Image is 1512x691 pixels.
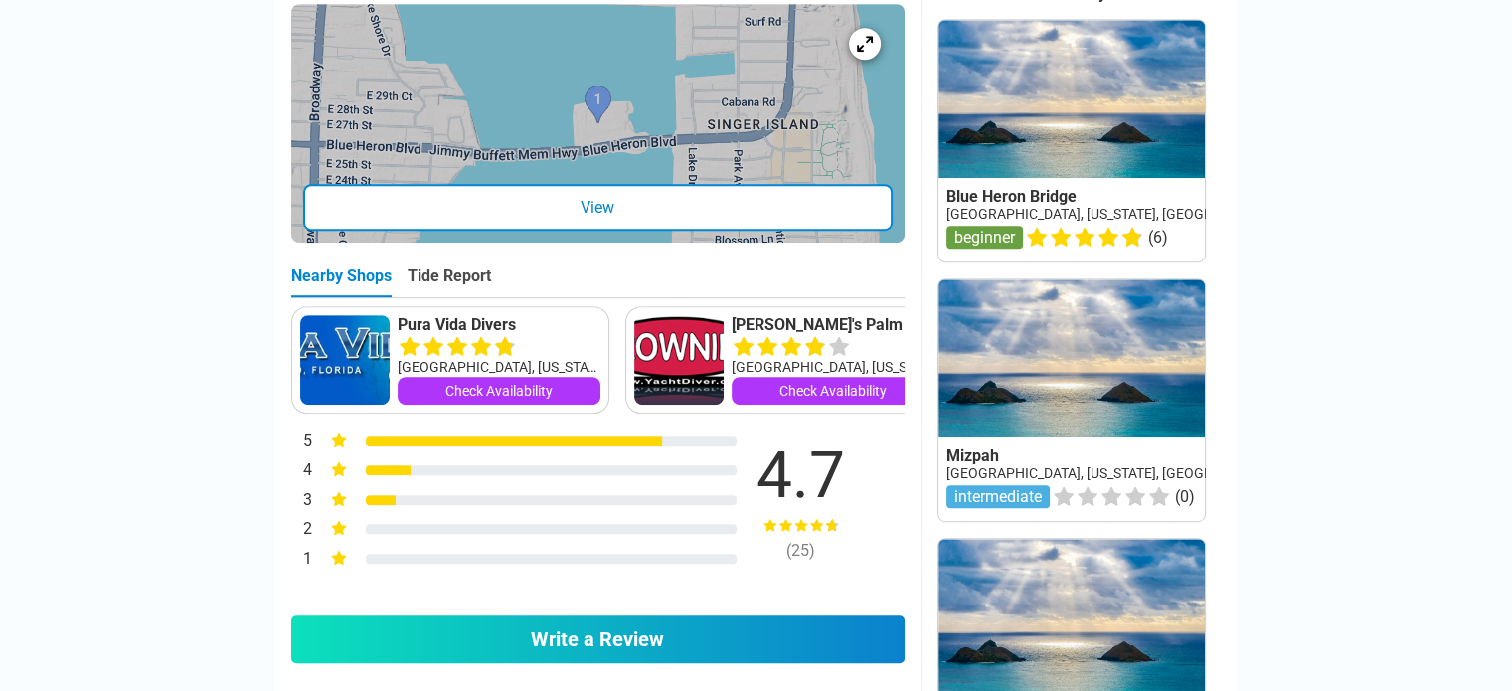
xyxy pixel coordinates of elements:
[732,357,934,377] div: [GEOGRAPHIC_DATA], [US_STATE]
[727,444,876,508] div: 4.7
[732,315,934,335] a: [PERSON_NAME]'s Palm Beach Divers
[300,315,390,405] img: Pura Vida Divers
[303,184,893,231] div: View
[291,547,313,573] div: 1
[732,377,934,405] a: Check Availability
[408,266,491,297] div: Tide Report
[291,458,313,484] div: 4
[398,357,600,377] div: [GEOGRAPHIC_DATA], [US_STATE]
[291,4,905,243] a: entry mapView
[727,541,876,560] div: ( 25 )
[398,377,600,405] a: Check Availability
[291,266,392,297] div: Nearby Shops
[291,488,313,514] div: 3
[946,206,1296,222] a: [GEOGRAPHIC_DATA], [US_STATE], [GEOGRAPHIC_DATA]
[634,315,724,405] img: Brownie's Palm Beach Divers
[291,517,313,543] div: 2
[946,465,1296,481] a: [GEOGRAPHIC_DATA], [US_STATE], [GEOGRAPHIC_DATA]
[291,430,313,455] div: 5
[291,615,905,663] a: Write a Review
[398,315,600,335] a: Pura Vida Divers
